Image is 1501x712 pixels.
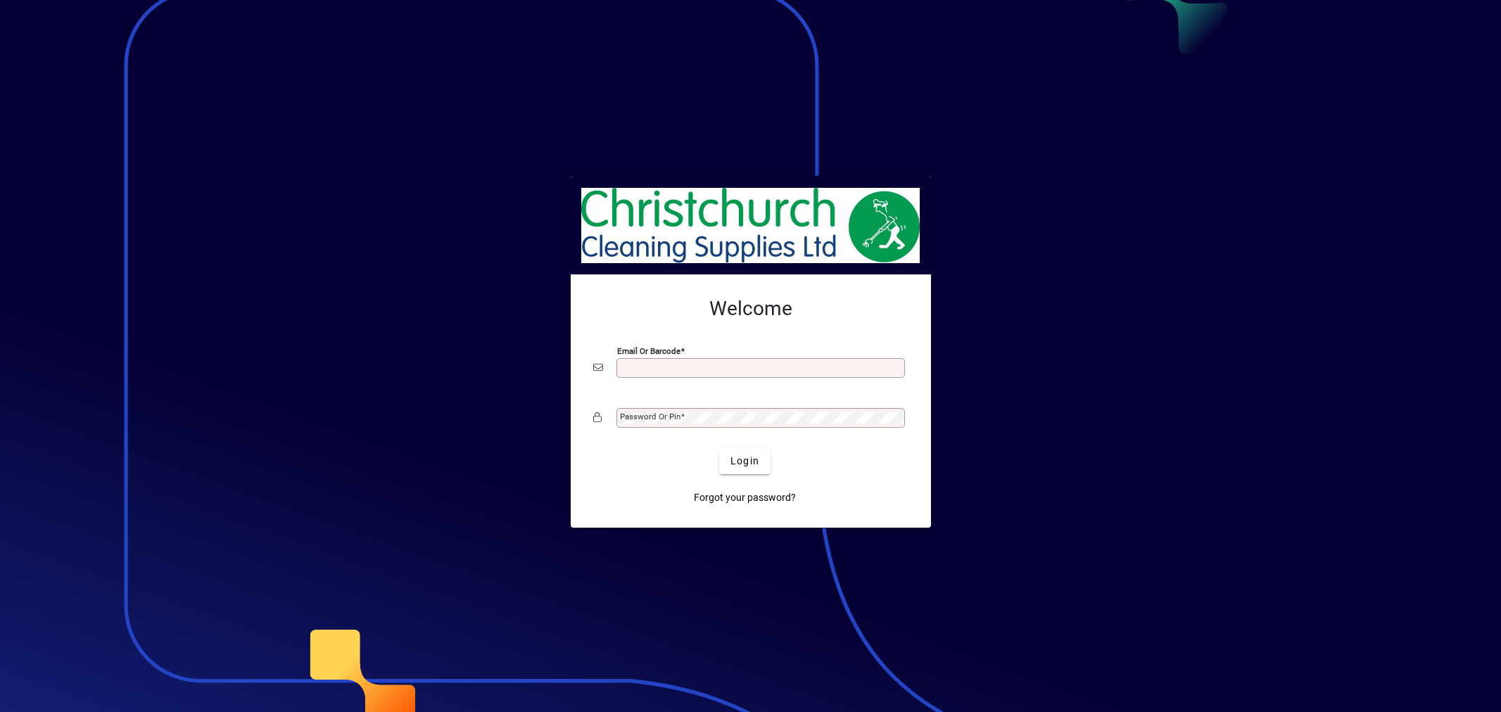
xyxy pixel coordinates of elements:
a: Forgot your password? [688,485,802,511]
h2: Welcome [593,297,908,321]
mat-label: Password or Pin [620,412,680,421]
span: Forgot your password? [694,490,796,505]
span: Login [730,454,759,469]
button: Login [719,449,771,474]
mat-label: Email or Barcode [617,345,680,355]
